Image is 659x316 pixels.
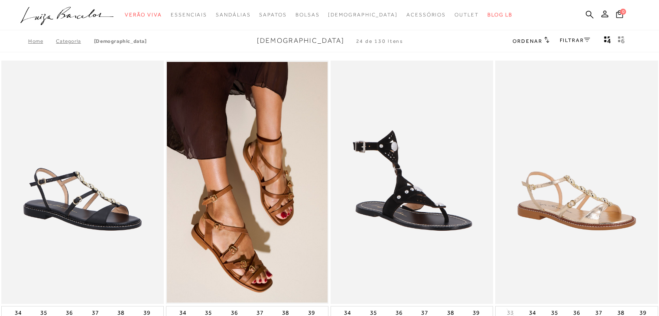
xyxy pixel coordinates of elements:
a: [DEMOGRAPHIC_DATA] [94,38,147,44]
span: Bolsas [295,12,320,18]
a: noSubCategoriesText [454,7,479,23]
img: SANDÁLIA RASTEIRA MULTITIRAS EM COURO CARAMELO COM FIVELAS [167,62,328,303]
a: SANDÁLIA RASTEIRA MULTITIRAS EM COURO CARAMELO COM FIVELAS SANDÁLIA RASTEIRA MULTITIRAS EM COURO ... [167,62,328,303]
a: noSubCategoriesText [171,7,207,23]
button: 0 [614,10,626,21]
a: noSubCategoriesText [328,7,398,23]
span: Acessórios [406,12,446,18]
span: Sapatos [259,12,286,18]
img: RASTEIRA GLADIADORA EM CAMURÇA PRETA COM TIRAS LASER E APLIQUES DOURADOS [331,62,492,303]
button: Mostrar 4 produtos por linha [601,35,614,47]
span: [DEMOGRAPHIC_DATA] [257,37,344,45]
img: SANDÁLIA RASTEIRA EM COURO PRETO COM ENFEITES OVAIS METÁLICOS [2,62,163,303]
span: Ordenar [513,38,542,44]
a: Home [28,38,56,44]
span: 24 de 130 itens [356,38,404,44]
span: Essenciais [171,12,207,18]
a: Categoria [56,38,94,44]
a: FILTRAR [560,37,590,43]
a: RASTEIRA GLADIADORA EM CAMURÇA PRETA COM TIRAS LASER E APLIQUES DOURADOS RASTEIRA GLADIADORA EM C... [331,62,492,303]
a: noSubCategoriesText [406,7,446,23]
a: noSubCategoriesText [259,7,286,23]
a: noSubCategoriesText [125,7,162,23]
a: noSubCategoriesText [295,7,320,23]
a: noSubCategoriesText [216,7,250,23]
a: SANDÁLIA RASTEIRA METALIZADA OURO COM ENFEITES OVAIS METÁLICOS SANDÁLIA RASTEIRA METALIZADA OURO ... [496,62,657,303]
span: BLOG LB [487,12,513,18]
span: Verão Viva [125,12,162,18]
a: SANDÁLIA RASTEIRA EM COURO PRETO COM ENFEITES OVAIS METÁLICOS SANDÁLIA RASTEIRA EM COURO PRETO CO... [2,62,163,303]
img: SANDÁLIA RASTEIRA METALIZADA OURO COM ENFEITES OVAIS METÁLICOS [496,62,657,303]
span: Outlet [454,12,479,18]
span: Sandálias [216,12,250,18]
span: [DEMOGRAPHIC_DATA] [328,12,398,18]
button: gridText6Desc [615,35,627,47]
a: BLOG LB [487,7,513,23]
span: 0 [620,9,626,15]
